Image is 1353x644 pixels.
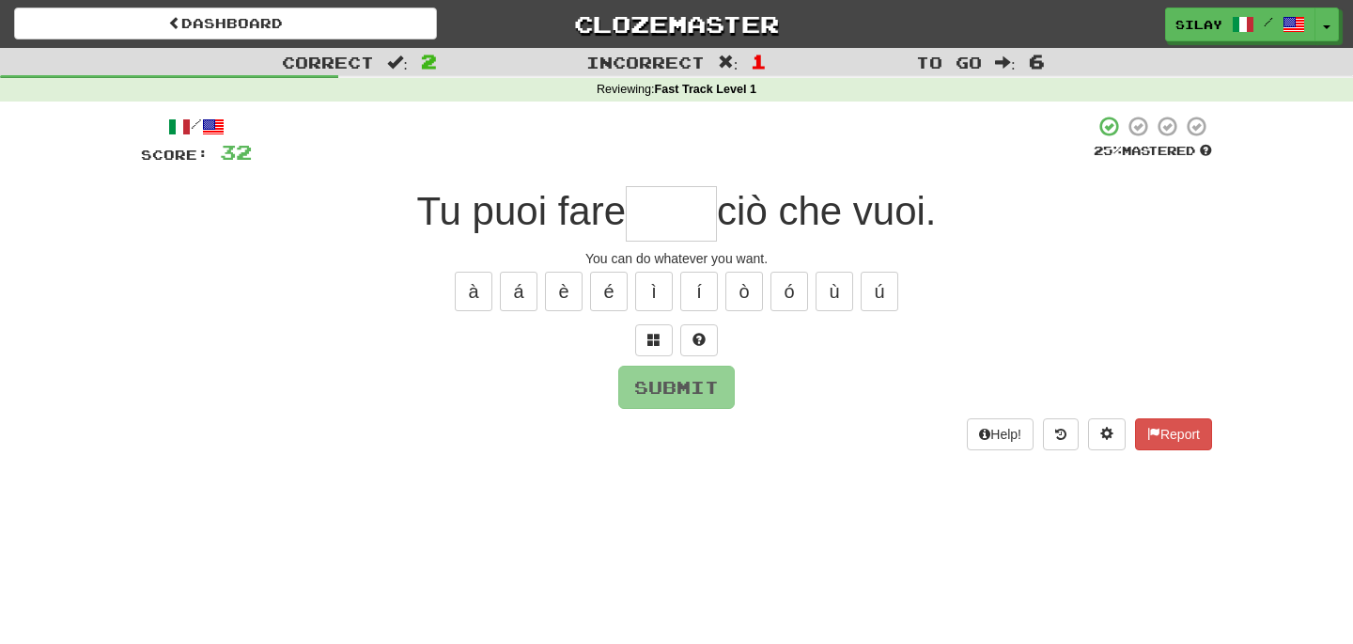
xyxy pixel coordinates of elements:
span: / [1264,15,1273,28]
span: 2 [421,50,437,72]
button: Submit [618,366,735,409]
span: 32 [220,140,252,164]
button: Help! [967,418,1034,450]
span: To go [916,53,982,71]
button: í [680,272,718,311]
div: Mastered [1094,143,1212,160]
span: : [718,55,739,71]
button: Round history (alt+y) [1043,418,1079,450]
button: ó [770,272,808,311]
button: á [500,272,537,311]
div: / [141,115,252,138]
span: Incorrect [586,53,705,71]
span: 1 [751,50,767,72]
span: 25 % [1094,143,1122,158]
button: Single letter hint - you only get 1 per sentence and score half the points! alt+h [680,324,718,356]
button: Switch sentence to multiple choice alt+p [635,324,673,356]
a: Dashboard [14,8,437,39]
span: Correct [282,53,374,71]
button: Report [1135,418,1212,450]
button: è [545,272,583,311]
button: ú [861,272,898,311]
span: 6 [1029,50,1045,72]
button: ì [635,272,673,311]
span: : [387,55,408,71]
a: silay / [1165,8,1315,41]
strong: Fast Track Level 1 [655,83,757,96]
button: é [590,272,628,311]
button: ò [725,272,763,311]
span: : [995,55,1016,71]
span: ciò che vuoi. [717,189,936,233]
button: ù [816,272,853,311]
span: Score: [141,147,209,163]
span: Tu puoi fare [416,189,626,233]
a: Clozemaster [465,8,888,40]
button: à [455,272,492,311]
span: silay [1175,16,1222,33]
div: You can do whatever you want. [141,249,1212,268]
